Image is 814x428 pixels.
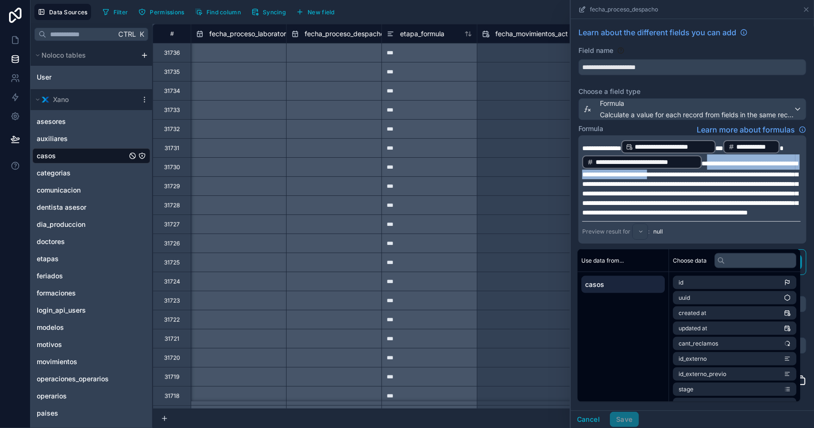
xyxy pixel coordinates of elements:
button: Filter [99,5,132,19]
div: 31733 [164,106,180,114]
button: Cancel [571,412,606,427]
button: Data Sources [34,4,91,20]
div: 31725 [164,259,180,266]
button: Permissions [135,5,187,19]
a: Syncing [248,5,293,19]
a: Permissions [135,5,191,19]
span: Data Sources [49,9,88,16]
div: 31732 [164,125,180,133]
span: Ctrl [117,28,137,40]
label: Choose a field type [578,87,806,96]
div: # [160,30,184,37]
span: null [653,228,663,235]
span: Use data from... [581,256,624,264]
div: 31734 [164,87,180,95]
div: 31720 [164,354,180,362]
a: Learn more about formulas [697,124,806,135]
div: 31731 [165,144,179,152]
div: 31721 [165,335,179,343]
div: Preview result for : [582,224,649,240]
span: Permissions [150,9,184,16]
span: New field [308,9,335,16]
div: 31727 [164,221,180,228]
span: casos [585,280,661,289]
div: 31723 [164,297,180,305]
button: New field [293,5,338,19]
span: fecha_proceso_laboratorio [209,29,291,39]
button: FormulaCalculate a value for each record from fields in the same record [578,98,806,120]
div: 31718 [165,392,179,400]
a: Learn about the different fields you can add [578,27,748,38]
div: 31730 [164,163,180,171]
div: 31735 [164,68,180,76]
span: Filter [113,9,128,16]
div: 31736 [164,49,180,57]
span: Calculate a value for each record from fields in the same record [600,110,793,120]
span: fecha_movimientos_act [495,29,568,39]
div: 31722 [164,316,180,324]
div: 31728 [164,202,180,209]
button: Find column [192,5,244,19]
div: 31724 [164,278,180,285]
span: Syncing [263,9,286,16]
label: Field name [578,46,613,55]
span: K [138,31,145,38]
span: Learn more about formulas [697,124,795,135]
div: scrollable content [577,272,669,297]
span: Formula [600,99,793,108]
div: 31719 [165,373,179,381]
button: Syncing [248,5,289,19]
div: 31726 [164,240,180,247]
div: 31729 [164,183,180,190]
span: Learn about the different fields you can add [578,27,736,38]
span: Choose data [673,256,707,264]
span: fecha_proceso_despacho [305,29,384,39]
label: Formula [578,124,603,133]
span: etapa_formula [400,29,444,39]
span: Find column [206,9,241,16]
